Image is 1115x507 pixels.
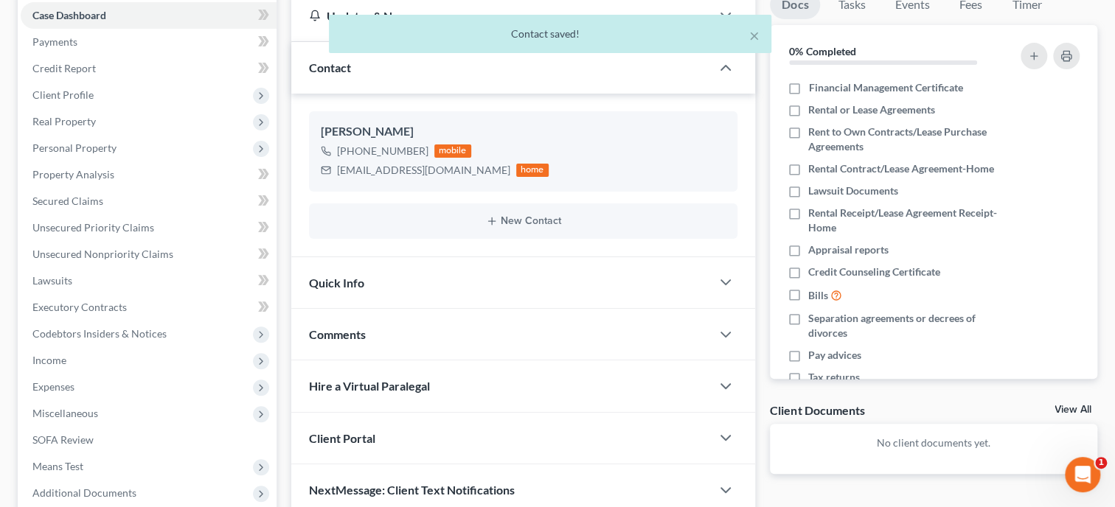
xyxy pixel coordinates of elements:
span: Lawsuits [32,274,72,287]
span: Separation agreements or decrees of divorces [808,311,1003,340]
span: Contact [309,60,351,74]
a: View All [1055,405,1091,415]
a: Credit Report [21,55,277,82]
span: Rental or Lease Agreements [808,102,935,117]
button: × [749,27,760,44]
div: mobile [434,144,471,158]
span: Credit Report [32,62,96,74]
span: Rental Receipt/Lease Agreement Receipt-Home [808,206,1003,235]
span: Quick Info [309,276,364,290]
span: Tax returns [808,370,860,385]
a: Unsecured Priority Claims [21,214,277,241]
span: Comments [309,327,366,341]
a: Case Dashboard [21,2,277,29]
span: Executory Contracts [32,301,127,313]
span: NextMessage: Client Text Notifications [309,483,515,497]
span: Means Test [32,460,83,472]
div: [PERSON_NAME] [321,123,726,141]
span: Personal Property [32,141,117,154]
a: Secured Claims [21,188,277,214]
p: No client documents yet. [782,436,1086,450]
iframe: Intercom live chat [1065,457,1100,492]
button: New Contact [321,215,726,227]
span: Hire a Virtual Paralegal [309,379,430,393]
span: Expenses [32,380,74,393]
div: [EMAIL_ADDRESS][DOMAIN_NAME] [337,163,510,178]
span: Lawsuit Documents [808,183,898,198]
div: Contact saved! [341,27,760,41]
span: SOFA Review [32,433,94,446]
span: Credit Counseling Certificate [808,265,940,279]
span: Codebtors Insiders & Notices [32,327,167,340]
a: SOFA Review [21,427,277,453]
span: Appraisal reports [808,242,889,257]
span: Rent to Own Contracts/Lease Purchase Agreements [808,125,1003,154]
span: Pay advices [808,348,861,363]
span: Miscellaneous [32,407,98,419]
span: Financial Management Certificate [808,80,962,95]
span: Income [32,354,66,366]
span: Client Portal [309,431,375,445]
div: [PHONE_NUMBER] [337,144,428,158]
span: 1 [1095,457,1107,469]
span: Case Dashboard [32,9,106,21]
a: Unsecured Nonpriority Claims [21,241,277,268]
div: Client Documents [770,402,864,418]
span: Property Analysis [32,168,114,181]
div: home [516,164,549,177]
span: Real Property [32,115,96,127]
a: Property Analysis [21,161,277,188]
span: Bills [808,288,828,303]
span: Client Profile [32,88,94,101]
span: Secured Claims [32,195,103,207]
span: Unsecured Priority Claims [32,221,154,234]
a: Lawsuits [21,268,277,294]
span: Additional Documents [32,486,136,499]
a: Executory Contracts [21,294,277,321]
div: Updates & News [309,8,693,24]
span: Unsecured Nonpriority Claims [32,248,173,260]
span: Rental Contract/Lease Agreement-Home [808,161,994,176]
